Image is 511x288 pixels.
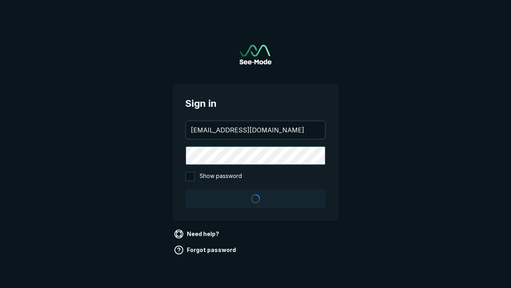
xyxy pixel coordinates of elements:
span: Show password [200,172,242,181]
a: Need help? [172,228,222,240]
span: Sign in [185,96,326,111]
a: Forgot password [172,244,239,256]
img: See-Mode Logo [240,45,271,64]
input: your@email.com [186,121,325,139]
a: Go to sign in [240,45,271,64]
